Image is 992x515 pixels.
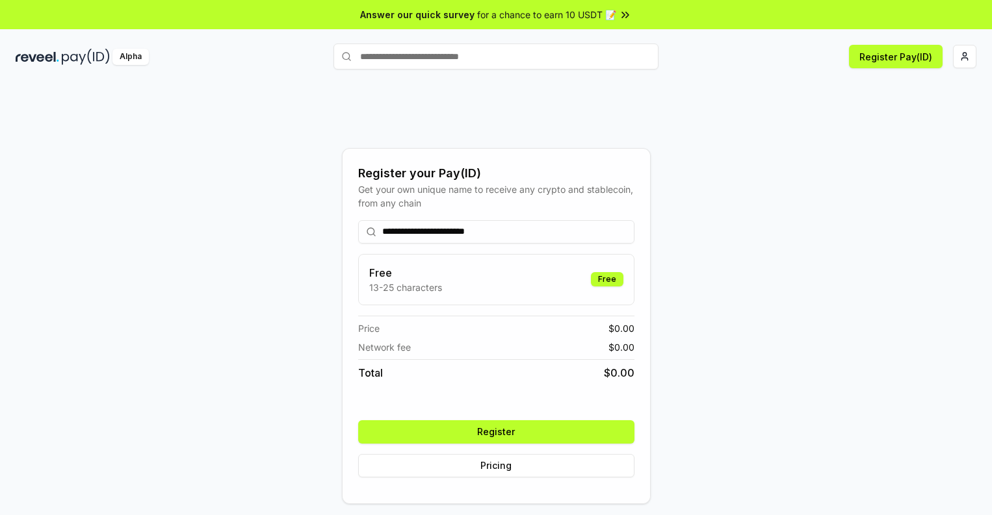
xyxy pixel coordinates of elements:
[849,45,943,68] button: Register Pay(ID)
[358,420,634,444] button: Register
[358,321,380,335] span: Price
[608,321,634,335] span: $ 0.00
[477,8,616,21] span: for a chance to earn 10 USDT 📝
[358,164,634,182] div: Register your Pay(ID)
[62,49,110,65] img: pay_id
[369,265,442,281] h3: Free
[358,454,634,477] button: Pricing
[358,365,383,381] span: Total
[16,49,59,65] img: reveel_dark
[358,340,411,354] span: Network fee
[360,8,475,21] span: Answer our quick survey
[604,365,634,381] span: $ 0.00
[608,340,634,354] span: $ 0.00
[112,49,149,65] div: Alpha
[591,272,623,286] div: Free
[369,281,442,294] p: 13-25 characters
[358,182,634,210] div: Get your own unique name to receive any crypto and stablecoin, from any chain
